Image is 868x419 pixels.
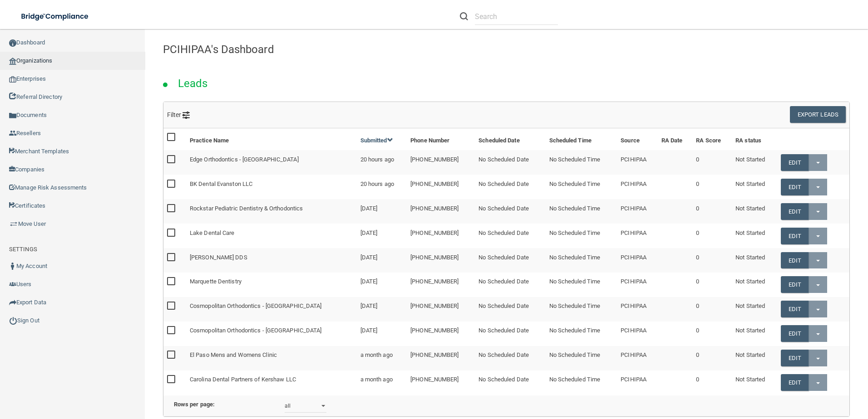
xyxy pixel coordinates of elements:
td: No Scheduled Date [475,199,545,224]
img: briefcase.64adab9b.png [9,219,18,229]
img: ic-search.3b580494.png [460,12,468,20]
th: Scheduled Time [546,128,617,150]
td: PCIHIPAA [617,248,657,273]
td: [PHONE_NUMBER] [407,346,475,370]
td: [DATE] [357,224,407,248]
td: [DATE] [357,273,407,297]
th: RA status [732,128,777,150]
td: PCIHIPAA [617,370,657,395]
td: No Scheduled Date [475,175,545,199]
td: No Scheduled Time [546,273,617,297]
a: Submitted [360,137,393,144]
td: No Scheduled Time [546,248,617,273]
td: [DATE] [357,199,407,224]
td: Edge Orthodontics - [GEOGRAPHIC_DATA] [186,150,357,175]
a: Edit [781,252,809,269]
td: No Scheduled Time [546,150,617,175]
td: PCIHIPAA [617,297,657,322]
td: PCIHIPAA [617,224,657,248]
img: ic_reseller.de258add.png [9,130,16,137]
td: Not Started [732,150,777,175]
th: Practice Name [186,128,357,150]
img: icon-users.e205127d.png [9,281,16,288]
img: ic_user_dark.df1a06c3.png [9,263,16,270]
img: icon-documents.8dae5593.png [9,112,16,119]
span: Filter [167,111,190,118]
td: Marquette Dentistry [186,273,357,297]
td: Not Started [732,370,777,395]
td: 20 hours ago [357,175,407,199]
td: 0 [692,224,732,248]
td: 0 [692,199,732,224]
td: PCIHIPAA [617,175,657,199]
td: PCIHIPAA [617,322,657,346]
td: Not Started [732,175,777,199]
label: SETTINGS [9,244,37,255]
td: No Scheduled Time [546,370,617,395]
td: No Scheduled Time [546,297,617,322]
img: enterprise.0d942306.png [9,76,16,83]
img: icon-export.b9366987.png [9,299,16,306]
td: [PHONE_NUMBER] [407,322,475,346]
td: [DATE] [357,248,407,273]
td: Cosmopolitan Orthodontics - [GEOGRAPHIC_DATA] [186,297,357,322]
h4: PCIHIPAA's Dashboard [163,44,850,55]
td: No Scheduled Time [546,346,617,370]
td: No Scheduled Date [475,248,545,273]
td: 0 [692,297,732,322]
td: No Scheduled Time [546,175,617,199]
td: Not Started [732,199,777,224]
a: Edit [781,301,809,317]
td: Not Started [732,273,777,297]
td: No Scheduled Time [546,199,617,224]
td: No Scheduled Date [475,297,545,322]
td: 0 [692,370,732,395]
a: Edit [781,325,809,342]
td: Lake Dental Care [186,224,357,248]
input: Search [475,8,558,25]
a: Edit [781,228,809,244]
b: Rows per page: [174,401,215,408]
img: ic_dashboard_dark.d01f4a41.png [9,39,16,47]
th: RA Date [658,128,693,150]
td: 0 [692,322,732,346]
td: Not Started [732,224,777,248]
td: No Scheduled Date [475,224,545,248]
button: Export Leads [790,106,846,123]
td: 20 hours ago [357,150,407,175]
a: Edit [781,179,809,195]
img: organization-icon.f8decf85.png [9,58,16,65]
a: Edit [781,154,809,171]
td: Not Started [732,248,777,273]
td: [PERSON_NAME] DDS [186,248,357,273]
td: No Scheduled Date [475,322,545,346]
td: [PHONE_NUMBER] [407,297,475,322]
td: Not Started [732,297,777,322]
td: 0 [692,248,732,273]
td: PCIHIPAA [617,150,657,175]
td: PCIHIPAA [617,199,657,224]
td: [PHONE_NUMBER] [407,273,475,297]
td: 0 [692,346,732,370]
td: No Scheduled Date [475,273,545,297]
img: ic_power_dark.7ecde6b1.png [9,317,17,325]
td: No Scheduled Date [475,346,545,370]
td: El Paso Mens and Womens Clinic [186,346,357,370]
th: RA Score [692,128,732,150]
a: Edit [781,203,809,220]
td: No Scheduled Date [475,370,545,395]
td: PCIHIPAA [617,346,657,370]
td: Not Started [732,322,777,346]
th: Source [617,128,657,150]
td: Carolina Dental Partners of Kershaw LLC [186,370,357,395]
td: Rockstar Pediatric Dentistry & Orthodontics [186,199,357,224]
td: PCIHIPAA [617,273,657,297]
td: [PHONE_NUMBER] [407,370,475,395]
td: [PHONE_NUMBER] [407,224,475,248]
img: bridge_compliance_login_screen.278c3ca4.svg [14,7,97,26]
img: icon-filter@2x.21656d0b.png [182,112,190,119]
th: Scheduled Date [475,128,545,150]
a: Edit [781,350,809,366]
h2: Leads [169,71,217,96]
td: [PHONE_NUMBER] [407,150,475,175]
